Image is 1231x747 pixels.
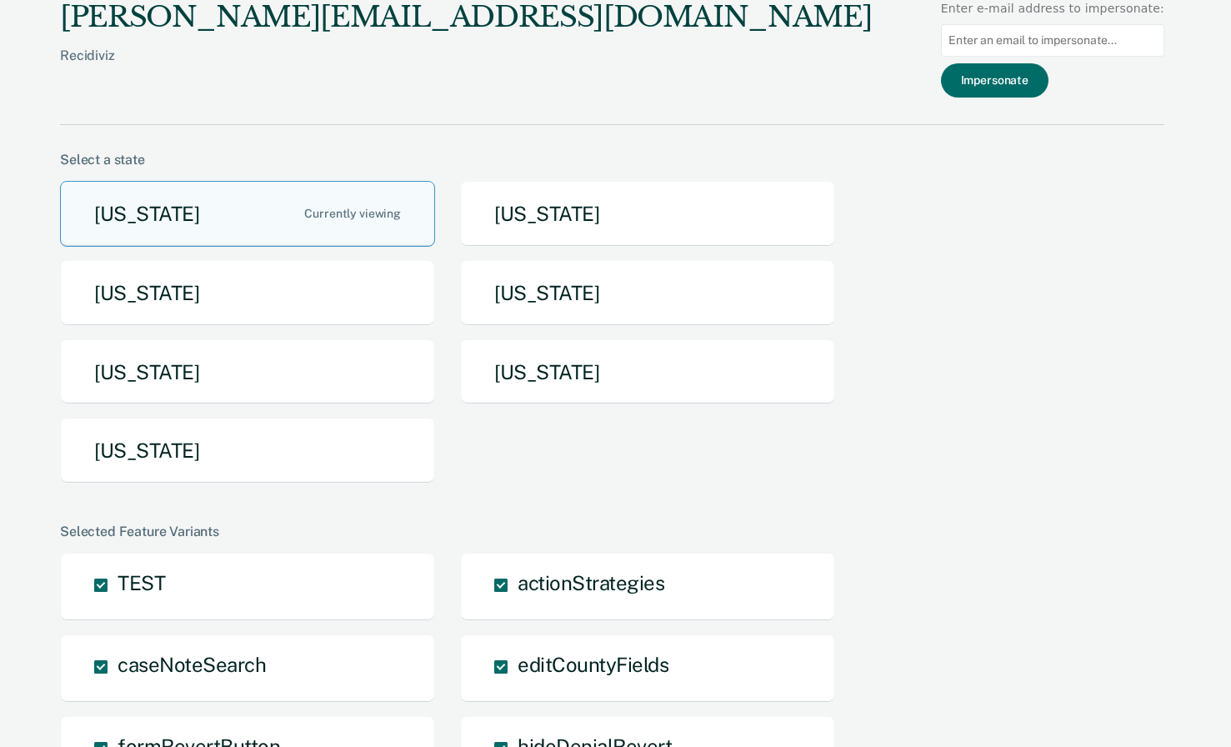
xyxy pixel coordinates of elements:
[460,260,835,326] button: [US_STATE]
[60,152,1164,168] div: Select a state
[60,339,435,405] button: [US_STATE]
[460,181,835,247] button: [US_STATE]
[60,524,1164,539] div: Selected Feature Variants
[118,571,165,594] span: TEST
[60,48,872,90] div: Recidiviz
[60,260,435,326] button: [US_STATE]
[460,339,835,405] button: [US_STATE]
[518,653,668,676] span: editCountyFields
[941,24,1164,57] input: Enter an email to impersonate...
[60,181,435,247] button: [US_STATE]
[518,571,664,594] span: actionStrategies
[941,63,1048,98] button: Impersonate
[118,653,266,676] span: caseNoteSearch
[60,418,435,484] button: [US_STATE]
